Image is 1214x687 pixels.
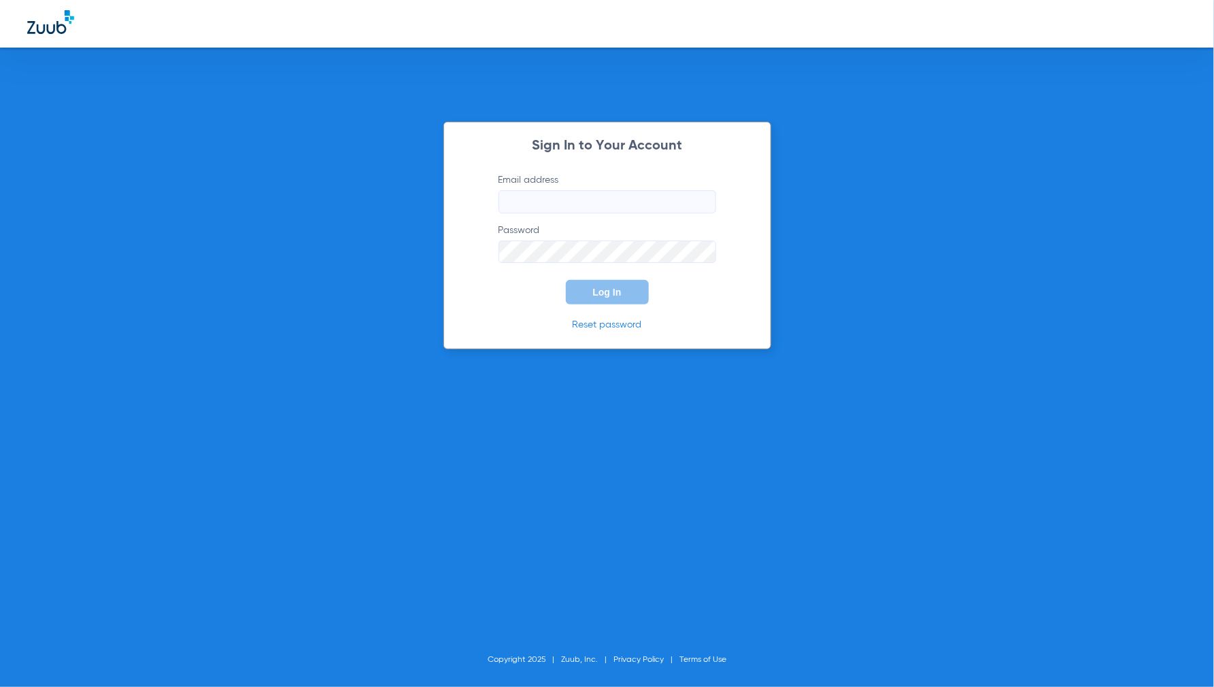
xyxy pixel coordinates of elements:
[593,287,622,298] span: Log In
[613,656,664,664] a: Privacy Policy
[566,280,649,304] button: Log In
[573,320,642,330] a: Reset password
[478,139,737,153] h2: Sign In to Your Account
[488,653,561,667] li: Copyright 2025
[499,190,716,213] input: Email address
[27,10,74,34] img: Zuub Logo
[1146,622,1214,687] iframe: Chat Widget
[679,656,726,664] a: Terms of Use
[499,241,716,264] input: Password
[561,653,613,667] li: Zuub, Inc.
[499,224,716,264] label: Password
[499,173,716,213] label: Email address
